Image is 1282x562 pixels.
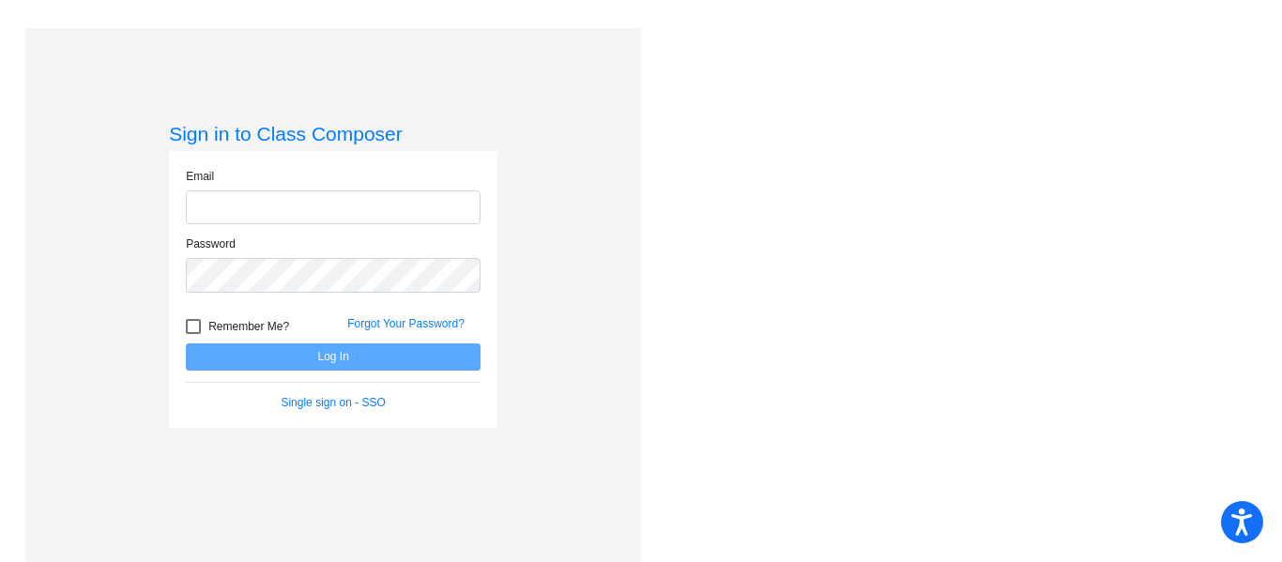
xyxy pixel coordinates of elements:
span: Remember Me? [208,315,289,338]
label: Email [186,168,214,185]
a: Forgot Your Password? [347,317,465,330]
button: Log In [186,343,481,371]
h3: Sign in to Class Composer [169,122,497,145]
a: Single sign on - SSO [281,396,385,409]
label: Password [186,235,236,252]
